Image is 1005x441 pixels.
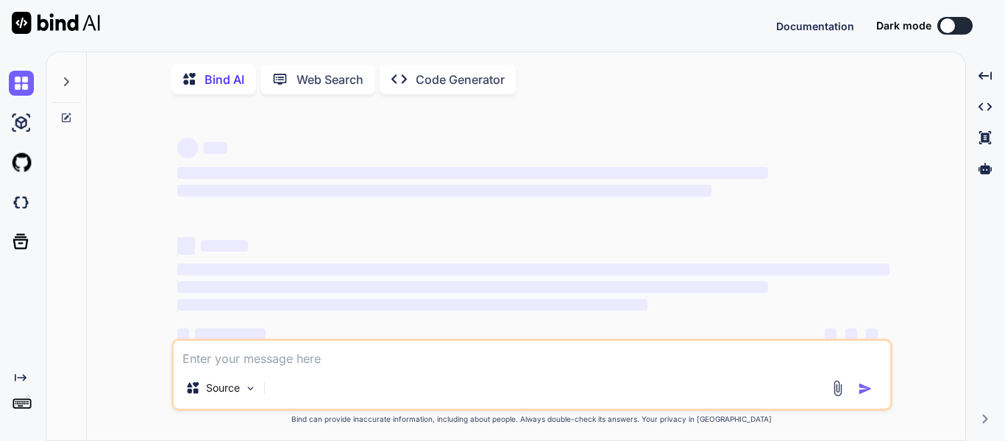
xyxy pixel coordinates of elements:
span: ‌ [845,328,857,340]
span: ‌ [177,167,768,179]
span: ‌ [866,328,878,340]
img: githubLight [9,150,34,175]
img: ai-studio [9,110,34,135]
span: ‌ [195,328,266,340]
span: ‌ [177,237,195,255]
img: icon [858,381,873,396]
span: Documentation [776,20,854,32]
p: Bind AI [205,71,244,88]
span: ‌ [177,281,768,293]
span: ‌ [177,264,889,275]
img: chat [9,71,34,96]
p: Bind can provide inaccurate information, including about people. Always double-check its answers.... [171,414,892,425]
span: ‌ [177,299,647,311]
p: Web Search [296,71,363,88]
img: Pick Models [244,382,257,395]
span: ‌ [201,240,248,252]
img: Bind AI [12,12,100,34]
span: ‌ [177,185,711,197]
p: Code Generator [416,71,505,88]
button: Documentation [776,18,854,34]
img: attachment [829,380,846,397]
span: Dark mode [876,18,931,33]
span: ‌ [825,328,837,340]
span: ‌ [177,138,198,158]
span: ‌ [177,328,189,340]
p: Source [206,381,240,395]
img: darkCloudIdeIcon [9,190,34,215]
span: ‌ [204,142,227,154]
